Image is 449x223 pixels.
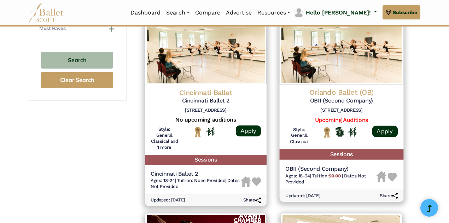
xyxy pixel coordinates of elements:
[206,127,215,136] img: In Person
[151,127,178,151] h6: Style: General Classical and 1 more
[386,8,391,16] img: gem.svg
[145,155,267,165] h5: Sessions
[285,173,376,185] h6: | |
[145,14,267,85] img: Logo
[383,5,420,19] a: Subscribe
[151,116,261,124] h5: No upcoming auditions
[294,8,304,18] img: profile picture
[335,127,344,137] img: Offers Scholarship
[285,166,376,173] h5: OBII (Second Company)
[151,107,261,113] h6: [STREET_ADDRESS]
[128,5,163,20] a: Dashboard
[151,178,240,189] span: Dates Not Provided
[252,177,261,186] img: Heart
[151,97,261,105] h5: Cincinnati Ballet 2
[285,97,397,105] h5: OBII (Second Company)
[285,193,320,199] h6: Updated: [DATE]
[151,197,185,203] h6: Updated: [DATE]
[285,127,313,145] h6: Style: General Classical
[223,5,255,20] a: Advertise
[387,172,397,182] img: Heart
[293,7,377,18] a: profile picture Hello [PERSON_NAME]!
[306,8,371,17] p: Hello [PERSON_NAME]!
[151,170,241,178] h5: Cincinnati Ballet 2
[348,127,357,137] img: In Person
[372,126,397,137] a: Apply
[151,178,175,183] span: Ages: 18-24
[322,127,332,138] img: National
[177,178,225,183] span: Tuition: None Provided
[315,116,368,123] a: Upcoming Auditions
[41,72,113,88] button: Clear Search
[39,25,65,32] h4: Must Haves
[241,176,251,187] img: Housing Unavailable
[312,173,342,178] span: Tuition:
[285,107,397,113] h6: [STREET_ADDRESS]
[393,8,417,16] span: Subscribe
[151,88,261,97] h4: Cincinnati Ballet
[377,171,386,182] img: Housing Unavailable
[255,5,293,20] a: Resources
[41,52,113,69] button: Search
[193,127,202,137] img: National
[285,173,366,185] span: Dates Not Provided
[243,197,261,203] h6: Share
[380,193,398,199] h6: Share
[151,178,241,190] h6: | |
[236,125,261,136] a: Apply
[163,5,192,20] a: Search
[285,88,397,97] h4: Orlando Ballet (OB)
[285,173,310,178] span: Ages: 18-24
[192,5,223,20] a: Compare
[279,149,403,160] h5: Sessions
[328,173,340,178] b: $0.00
[39,25,115,32] button: Must Haves
[279,13,403,85] img: Logo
